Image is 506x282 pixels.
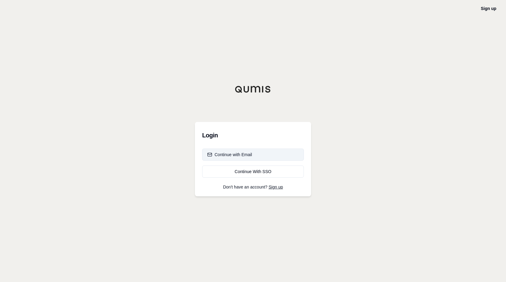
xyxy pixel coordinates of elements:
div: Continue with Email [207,152,252,158]
div: Continue With SSO [207,169,299,175]
h3: Login [202,129,304,141]
a: Sign up [269,185,283,189]
a: Sign up [481,6,496,11]
img: Qumis [235,86,271,93]
a: Continue With SSO [202,166,304,178]
p: Don't have an account? [202,185,304,189]
button: Continue with Email [202,149,304,161]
